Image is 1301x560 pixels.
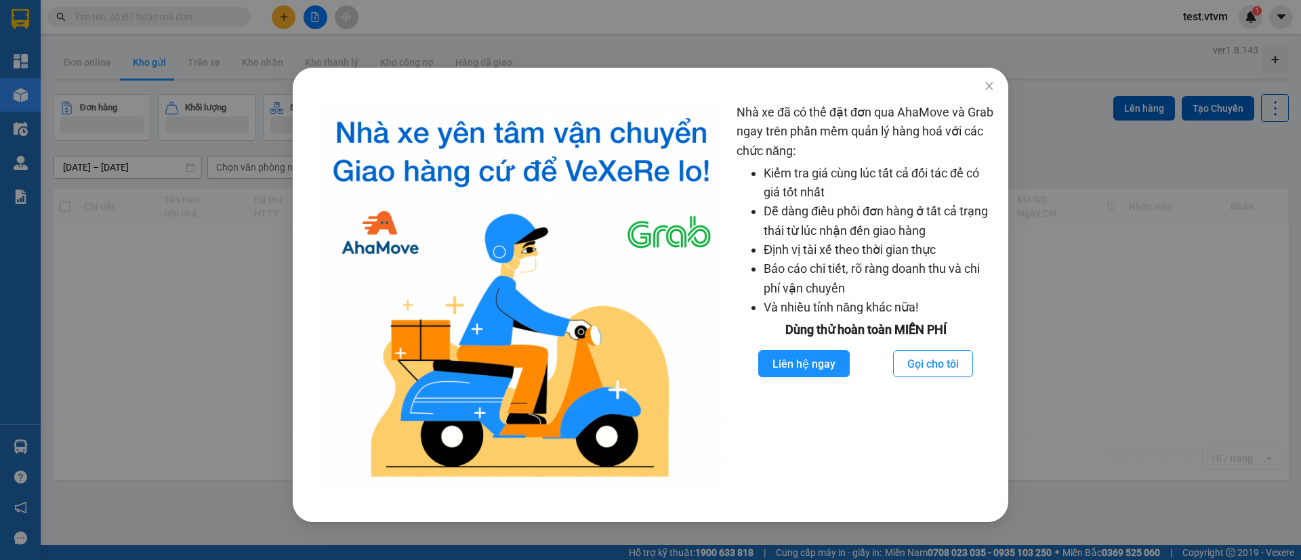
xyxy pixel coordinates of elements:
span: Gọi cho tôi [907,356,959,372]
button: Liên hệ ngay [758,350,850,377]
li: Báo cáo chi tiết, rõ ràng doanh thu và chi phí vận chuyển [764,259,995,298]
img: logo [317,103,726,488]
li: Và nhiều tính năng khác nữa! [764,298,995,317]
button: Gọi cho tôi [893,350,973,377]
li: Dễ dàng điều phối đơn hàng ở tất cả trạng thái từ lúc nhận đến giao hàng [764,202,995,240]
button: Close [970,68,1008,106]
span: Liên hệ ngay [772,356,835,372]
li: Kiểm tra giá cùng lúc tất cả đối tác để có giá tốt nhất [764,164,995,202]
span: close [984,81,995,91]
div: Dùng thử hoàn toàn MIỄN PHÍ [737,320,995,339]
li: Định vị tài xế theo thời gian thực [764,240,995,259]
div: Nhà xe đã có thể đặt đơn qua AhaMove và Grab ngay trên phần mềm quản lý hàng hoá với các chức năng: [737,103,995,488]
